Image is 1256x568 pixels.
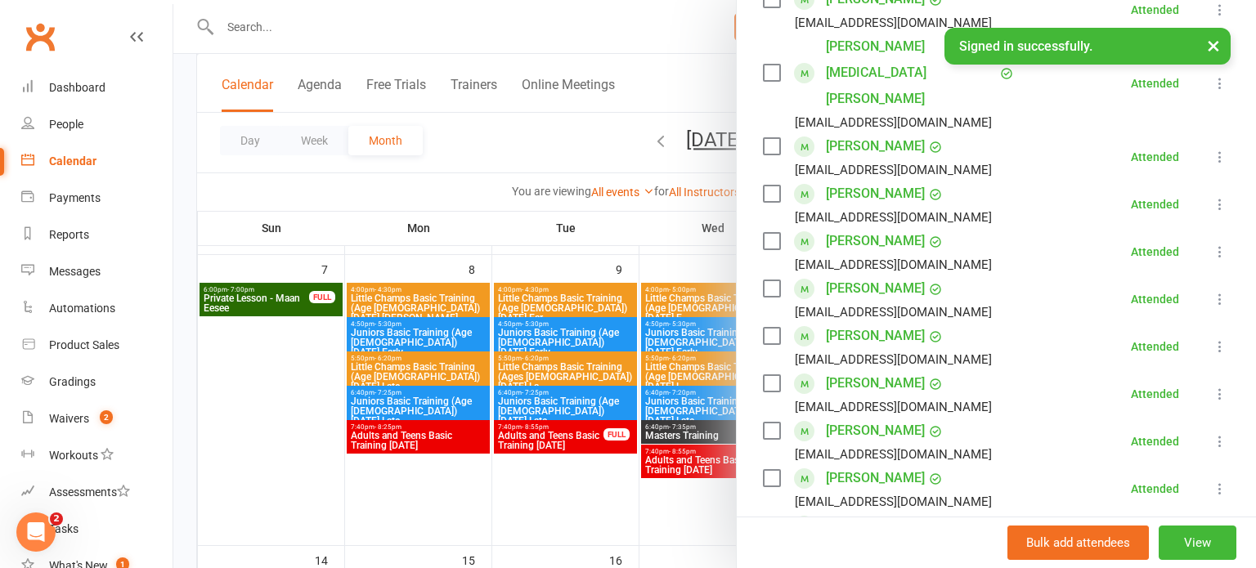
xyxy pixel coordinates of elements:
[826,465,925,491] a: [PERSON_NAME]
[826,370,925,396] a: [PERSON_NAME]
[21,69,173,106] a: Dashboard
[1131,78,1179,89] div: Attended
[49,522,78,535] div: Tasks
[1199,28,1228,63] button: ×
[21,327,173,364] a: Product Sales
[826,181,925,207] a: [PERSON_NAME]
[1159,526,1236,560] button: View
[795,112,992,133] div: [EMAIL_ADDRESS][DOMAIN_NAME]
[16,512,56,552] iframe: Intercom live chat
[826,323,925,349] a: [PERSON_NAME]
[21,253,173,290] a: Messages
[795,254,992,275] div: [EMAIL_ADDRESS][DOMAIN_NAME]
[1131,151,1179,163] div: Attended
[959,38,1092,54] span: Signed in successfully.
[21,511,173,548] a: Tasks
[49,375,96,388] div: Gradings
[795,302,992,323] div: [EMAIL_ADDRESS][DOMAIN_NAME]
[21,217,173,253] a: Reports
[1131,4,1179,16] div: Attended
[1131,246,1179,257] div: Attended
[1131,199,1179,210] div: Attended
[1131,293,1179,305] div: Attended
[20,16,61,57] a: Clubworx
[49,191,101,204] div: Payments
[826,275,925,302] a: [PERSON_NAME]
[50,512,63,526] span: 2
[795,159,992,181] div: [EMAIL_ADDRESS][DOMAIN_NAME]
[1131,388,1179,400] div: Attended
[826,34,996,112] a: [PERSON_NAME] [MEDICAL_DATA][PERSON_NAME]
[49,412,89,425] div: Waivers
[21,474,173,511] a: Assessments
[49,485,130,499] div: Assessments
[21,400,173,437] a: Waivers 2
[795,491,992,512] div: [EMAIL_ADDRESS][DOMAIN_NAME]
[795,349,992,370] div: [EMAIL_ADDRESS][DOMAIN_NAME]
[795,207,992,228] div: [EMAIL_ADDRESS][DOMAIN_NAME]
[49,265,101,278] div: Messages
[1131,341,1179,352] div: Attended
[21,437,173,474] a: Workouts
[21,364,173,400] a: Gradings
[49,154,96,168] div: Calendar
[49,302,115,315] div: Automations
[21,180,173,217] a: Payments
[21,143,173,180] a: Calendar
[21,106,173,143] a: People
[1131,483,1179,494] div: Attended
[49,81,105,94] div: Dashboard
[100,410,113,424] span: 2
[795,396,992,418] div: [EMAIL_ADDRESS][DOMAIN_NAME]
[826,133,925,159] a: [PERSON_NAME]
[21,290,173,327] a: Automations
[49,118,83,131] div: People
[49,338,119,351] div: Product Sales
[826,513,925,539] a: [PERSON_NAME]
[795,12,992,34] div: [EMAIL_ADDRESS][DOMAIN_NAME]
[1131,436,1179,447] div: Attended
[795,444,992,465] div: [EMAIL_ADDRESS][DOMAIN_NAME]
[1007,526,1149,560] button: Bulk add attendees
[826,418,925,444] a: [PERSON_NAME]
[49,449,98,462] div: Workouts
[826,228,925,254] a: [PERSON_NAME]
[49,228,89,241] div: Reports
